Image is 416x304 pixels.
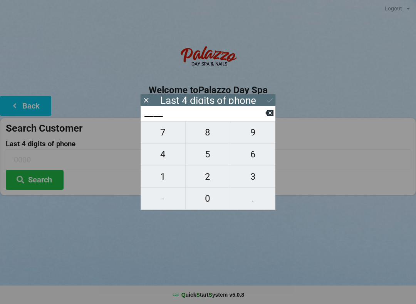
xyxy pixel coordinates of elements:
span: 4 [141,146,185,162]
div: Last 4 digits of phone [160,97,256,104]
span: 9 [230,124,275,140]
span: 5 [186,146,230,162]
button: 7 [141,121,186,144]
button: 6 [230,144,275,165]
span: 8 [186,124,230,140]
span: 2 [186,169,230,185]
span: 1 [141,169,185,185]
button: 9 [230,121,275,144]
button: 8 [186,121,231,144]
button: 2 [186,165,231,187]
span: 7 [141,124,185,140]
span: 6 [230,146,275,162]
span: 0 [186,190,230,207]
button: 1 [141,165,186,187]
button: 5 [186,144,231,165]
button: 4 [141,144,186,165]
button: 3 [230,165,275,187]
button: 0 [186,188,231,210]
span: 3 [230,169,275,185]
